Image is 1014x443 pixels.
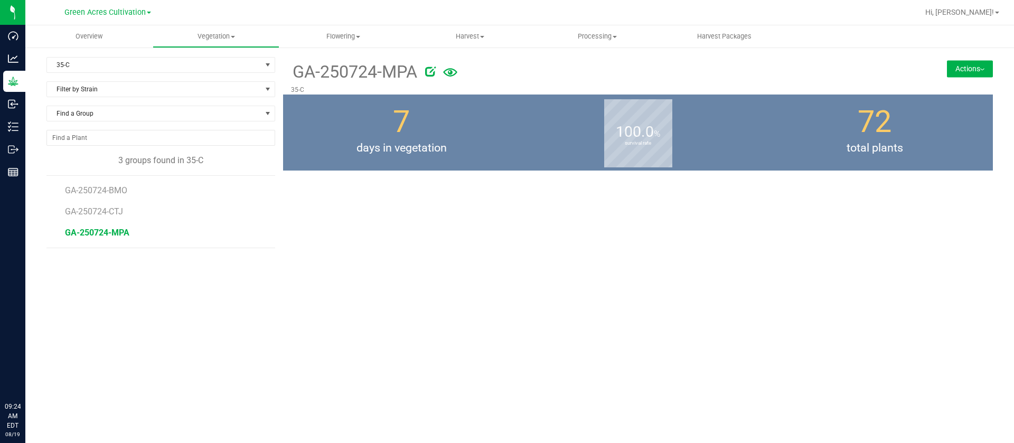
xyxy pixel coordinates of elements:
[47,130,275,145] input: NO DATA FOUND
[764,95,985,171] group-info-box: Total number of plants
[47,106,261,121] span: Find a Group
[31,357,44,370] iframe: Resource center unread badge
[604,96,672,191] b: survival rate
[858,104,891,139] span: 72
[153,32,279,41] span: Vegetation
[8,144,18,155] inline-svg: Outbound
[393,104,410,139] span: 7
[756,140,993,157] span: total plants
[947,60,993,77] button: Actions
[11,359,42,390] iframe: Resource center
[8,53,18,64] inline-svg: Analytics
[261,58,275,72] span: select
[8,76,18,87] inline-svg: Grow
[283,140,520,157] span: days in vegetation
[8,121,18,132] inline-svg: Inventory
[683,32,766,41] span: Harvest Packages
[46,154,275,167] div: 3 groups found in 35-C
[5,402,21,430] p: 09:24 AM EDT
[25,25,153,48] a: Overview
[47,58,261,72] span: 35-C
[534,32,661,41] span: Processing
[5,430,21,438] p: 08/19
[291,59,417,85] span: GA-250724-MPA
[925,8,994,16] span: Hi, [PERSON_NAME]!
[64,8,146,17] span: Green Acres Cultivation
[279,25,407,48] a: Flowering
[65,206,123,216] span: GA-250724-CTJ
[8,31,18,41] inline-svg: Dashboard
[291,95,512,171] group-info-box: Days in vegetation
[528,95,748,171] group-info-box: Survival rate
[534,25,661,48] a: Processing
[661,25,788,48] a: Harvest Packages
[65,185,127,195] span: GA-250724-BMO
[65,228,129,238] span: GA-250724-MPA
[61,32,117,41] span: Overview
[47,82,261,97] span: Filter by Strain
[8,167,18,177] inline-svg: Reports
[407,32,533,41] span: Harvest
[8,99,18,109] inline-svg: Inbound
[291,85,867,95] p: 35-C
[407,25,534,48] a: Harvest
[280,32,406,41] span: Flowering
[153,25,280,48] a: Vegetation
